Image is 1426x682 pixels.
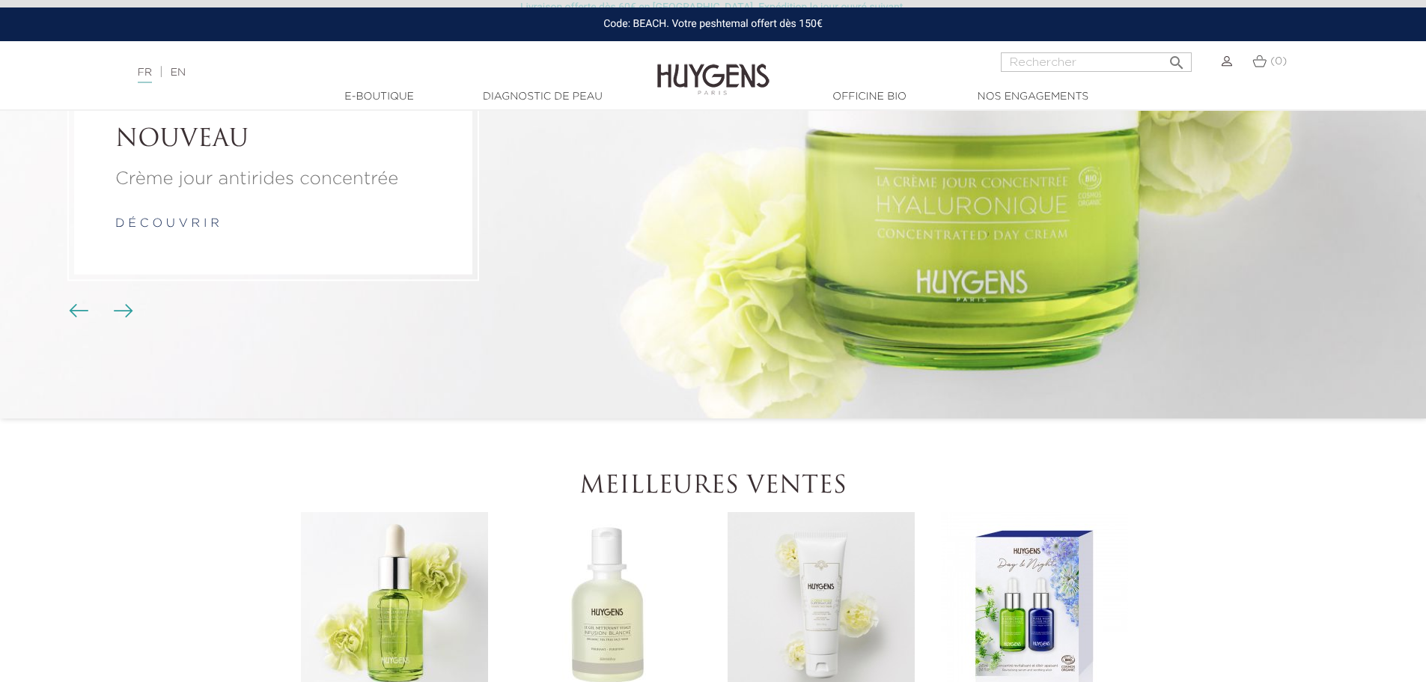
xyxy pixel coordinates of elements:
[468,89,618,105] a: Diagnostic de peau
[298,472,1129,501] h2: Meilleures ventes
[1163,48,1190,68] button: 
[75,300,124,323] div: Boutons du carrousel
[130,64,583,82] div: |
[795,89,945,105] a: Officine Bio
[138,67,152,83] a: FR
[115,126,431,154] h2: NOUVEAU
[1168,49,1186,67] i: 
[115,166,431,193] p: Crème jour antirides concentrée
[115,219,219,231] a: d é c o u v r i r
[958,89,1108,105] a: Nos engagements
[1001,52,1192,72] input: Rechercher
[657,40,770,97] img: Huygens
[1270,56,1287,67] span: (0)
[305,89,454,105] a: E-Boutique
[171,67,186,78] a: EN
